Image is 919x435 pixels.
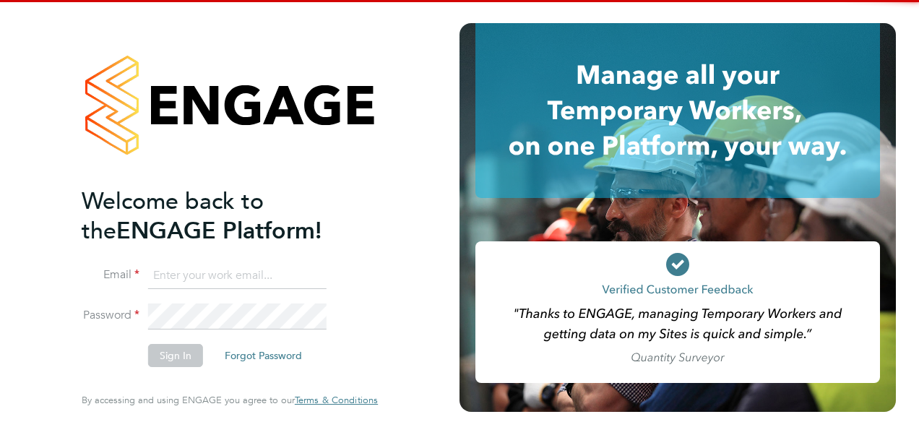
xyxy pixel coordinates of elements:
[82,186,363,246] h2: ENGAGE Platform!
[82,187,264,245] span: Welcome back to the
[295,395,378,406] a: Terms & Conditions
[295,394,378,406] span: Terms & Conditions
[82,394,378,406] span: By accessing and using ENGAGE you agree to our
[148,344,203,367] button: Sign In
[82,267,139,283] label: Email
[148,263,327,289] input: Enter your work email...
[213,344,314,367] button: Forgot Password
[82,308,139,323] label: Password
